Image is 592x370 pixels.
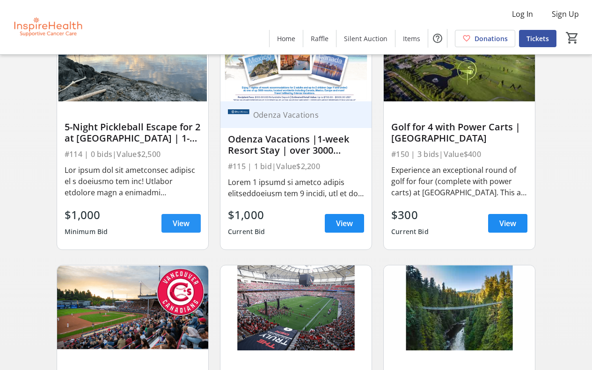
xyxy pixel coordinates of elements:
[220,265,372,350] img: BC Lions (Vancouver) | 4 Midfield Tickets to a 2025/2026 Home Game
[228,134,364,156] div: Odenza Vacations |1-week Resort Stay | over 3000 resorts worldwide - [GEOGRAPHIC_DATA], [GEOGRAPH...
[65,121,201,144] div: 5-Night Pickleball Escape for 2 at [GEOGRAPHIC_DATA] | 1-Bedroom [GEOGRAPHIC_DATA]
[220,16,372,101] img: Odenza Vacations |1-week Resort Stay | over 3000 resorts worldwide - Canada, Mexico and Europe!
[6,4,89,50] img: InspireHealth Supportive Cancer Care's Logo
[384,16,535,101] img: Golf for 4 with Power Carts | Tsawwassen Springs
[65,148,201,161] div: #114 | 0 bids | Value $2,500
[336,218,353,229] span: View
[228,223,265,240] div: Current Bid
[65,164,201,198] div: Lor ipsum dol sit ametconsec adipisc el s doeiusmo tem inc! Utlabor etdolore magn a enimadmi veni...
[504,7,541,21] button: Log In
[526,34,549,43] span: Tickets
[428,29,447,48] button: Help
[552,8,579,20] span: Sign Up
[173,218,190,229] span: View
[65,223,108,240] div: Minimum Bid
[488,214,527,233] a: View
[512,8,533,20] span: Log In
[391,121,527,144] div: Golf for 4 with Power Carts | [GEOGRAPHIC_DATA]
[303,30,336,47] a: Raffle
[391,164,527,198] div: Experience an exceptional round of golf for four (complete with power carts) at [GEOGRAPHIC_DATA]...
[270,30,303,47] a: Home
[403,34,420,43] span: Items
[161,214,201,233] a: View
[277,34,295,43] span: Home
[391,223,429,240] div: Current Bid
[311,34,329,43] span: Raffle
[325,214,364,233] a: View
[391,148,527,161] div: #150 | 3 bids | Value $400
[395,30,428,47] a: Items
[57,265,208,350] img: Vancouver Canadians Baseball | 4 Tickets to a 2026 Season Game
[65,206,108,223] div: $1,000
[228,206,265,223] div: $1,000
[499,218,516,229] span: View
[455,30,515,47] a: Donations
[336,30,395,47] a: Silent Auction
[564,29,581,46] button: Cart
[475,34,508,43] span: Donations
[344,34,387,43] span: Silent Auction
[228,160,364,173] div: #115 | 1 bid | Value $2,200
[384,265,535,350] img: Capilano Suspension Bridge (Vancouver)|4 Single-Admission Day Passes
[249,110,353,120] div: Odenza Vacations
[519,30,556,47] a: Tickets
[391,206,429,223] div: $300
[228,104,249,126] img: Odenza Vacations
[57,16,208,101] img: 5-Night Pickleball Escape for 2 at Maple Bay | 1-Bedroom Oceanfront Cottage
[544,7,586,21] button: Sign Up
[228,177,364,199] div: Lorem 1 ipsumd si ametco adipis elitseddoeiusm tem 9 incidi, utl et do 7 magnaali (55 eni admin) ...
